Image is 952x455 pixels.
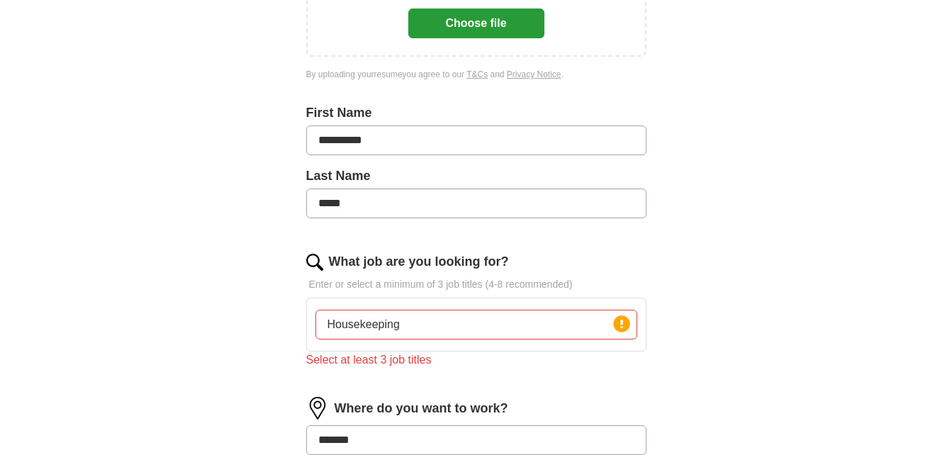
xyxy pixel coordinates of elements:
label: Where do you want to work? [335,399,508,418]
a: Privacy Notice [507,69,561,79]
input: Type a job title and press enter [315,310,637,339]
img: location.png [306,397,329,420]
label: What job are you looking for? [329,252,509,271]
div: Select at least 3 job titles [306,352,646,369]
div: By uploading your resume you agree to our and . [306,68,646,81]
a: T&Cs [466,69,488,79]
img: search.png [306,254,323,271]
button: Choose file [408,9,544,38]
label: First Name [306,103,646,123]
label: Last Name [306,167,646,186]
p: Enter or select a minimum of 3 job titles (4-8 recommended) [306,277,646,292]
